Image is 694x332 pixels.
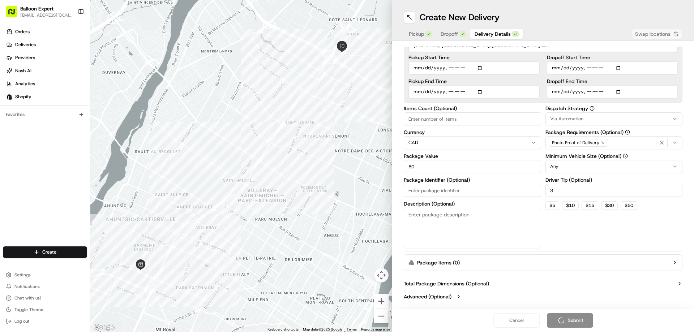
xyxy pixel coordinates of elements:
[545,130,683,135] label: Package Requirements (Optional)
[3,3,75,20] button: Balloon Expert[EMAIL_ADDRESS][DOMAIN_NAME]
[404,280,682,287] button: Total Package Dimensions (Optional)
[14,318,29,324] span: Log out
[545,201,559,210] button: $5
[7,94,48,100] div: Past conversations
[51,179,87,185] a: Powered byPylon
[7,29,132,40] p: Welcome 👋
[374,309,389,323] button: Zoom out
[545,154,683,159] label: Minimum Vehicle Size (Optional)
[545,184,683,197] input: Enter driver tip amount
[123,71,132,80] button: Start new chat
[3,26,90,38] a: Orders
[72,179,87,185] span: Pylon
[22,112,77,118] span: Wisdom [PERSON_NAME]
[545,177,683,182] label: Driver Tip (Optional)
[404,293,682,300] button: Advanced (Optional)
[68,161,116,169] span: API Documentation
[14,295,41,301] span: Chat with us!
[3,270,87,280] button: Settings
[582,201,598,210] button: $15
[404,293,451,300] label: Advanced (Optional)
[361,327,390,331] a: Report a map error
[92,323,116,332] a: Open this area in Google Maps (opens a new window)
[7,7,22,22] img: Nash
[15,68,31,74] span: Nash AI
[404,130,541,135] label: Currency
[404,154,541,159] label: Package Value
[15,42,36,48] span: Deliveries
[14,307,43,312] span: Toggle Theme
[15,81,35,87] span: Analytics
[3,293,87,303] button: Chat with us!
[374,268,389,283] button: Map camera controls
[408,79,540,84] label: Pickup End Time
[14,272,31,278] span: Settings
[60,131,63,137] span: •
[475,30,511,38] span: Delivery Details
[3,52,90,64] a: Providers
[420,12,500,23] h1: Create New Delivery
[33,69,119,76] div: Start new chat
[61,162,67,168] div: 💻
[112,92,132,101] button: See all
[7,69,20,82] img: 1736555255976-a54dd68f-1ca7-489b-9aae-adbdc363a1c4
[7,105,19,119] img: Wisdom Oko
[42,249,56,255] span: Create
[303,327,342,331] span: Map data ©2025 Google
[7,94,12,100] img: Shopify logo
[14,161,55,169] span: Knowledge Base
[404,184,541,197] input: Enter package identifier
[3,305,87,315] button: Toggle Theme
[15,55,35,61] span: Providers
[408,55,540,60] label: Pickup Start Time
[374,294,389,309] button: Zoom in
[404,280,489,287] label: Total Package Dimensions (Optional)
[547,79,678,84] label: Dropoff End Time
[3,91,90,103] a: Shopify
[545,136,683,149] button: Photo Proof of Delivery
[267,327,299,332] button: Keyboard shortcuts
[7,125,19,136] img: Grace Nketiah
[64,131,79,137] span: [DATE]
[545,112,683,125] button: Via Automation
[404,201,541,206] label: Description (Optional)
[562,201,579,210] button: $10
[623,154,628,159] button: Minimum Vehicle Size (Optional)
[441,30,458,38] span: Dropoff
[15,69,28,82] img: 4920774857489_3d7f54699973ba98c624_72.jpg
[15,29,30,35] span: Orders
[552,140,599,146] span: Photo Proof of Delivery
[7,162,13,168] div: 📗
[14,132,20,138] img: 1736555255976-a54dd68f-1ca7-489b-9aae-adbdc363a1c4
[404,254,682,271] button: Package Items (0)
[409,30,424,38] span: Pickup
[347,327,357,331] a: Terms (opens in new tab)
[20,12,72,18] button: [EMAIL_ADDRESS][DOMAIN_NAME]
[3,316,87,326] button: Log out
[20,5,53,12] button: Balloon Expert
[404,112,541,125] input: Enter number of items
[404,160,541,173] input: Enter package value
[58,159,119,172] a: 💻API Documentation
[404,177,541,182] label: Package Identifier (Optional)
[625,130,630,135] button: Package Requirements (Optional)
[621,201,637,210] button: $50
[14,112,20,118] img: 1736555255976-a54dd68f-1ca7-489b-9aae-adbdc363a1c4
[33,76,99,82] div: We're available if you need us!
[4,159,58,172] a: 📗Knowledge Base
[3,65,90,77] a: Nash AI
[590,106,595,111] button: Dispatch Strategy
[82,112,97,118] span: [DATE]
[3,78,90,90] a: Analytics
[547,55,678,60] label: Dropoff Start Time
[3,246,87,258] button: Create
[15,94,31,100] span: Shopify
[550,116,583,122] span: Via Automation
[92,323,116,332] img: Google
[3,39,90,51] a: Deliveries
[22,131,59,137] span: [PERSON_NAME]
[78,112,81,118] span: •
[14,284,40,289] span: Notifications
